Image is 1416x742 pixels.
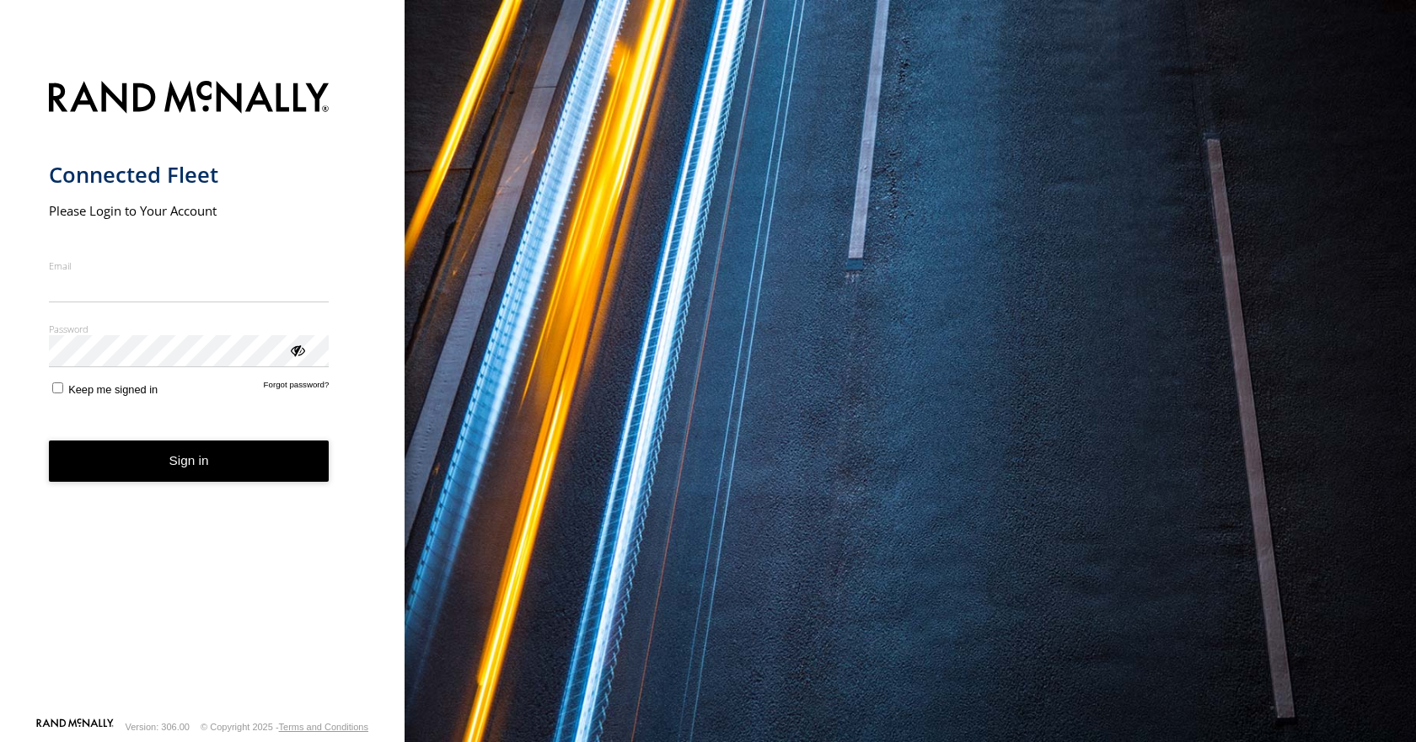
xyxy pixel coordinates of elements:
h2: Please Login to Your Account [49,202,330,219]
h1: Connected Fleet [49,161,330,189]
button: Sign in [49,440,330,482]
label: Password [49,323,330,335]
a: Forgot password? [264,380,330,396]
label: Email [49,259,330,272]
div: © Copyright 2025 - [201,722,368,732]
a: Visit our Website [36,718,114,735]
img: Rand McNally [49,77,330,120]
div: ViewPassword [288,341,305,358]
span: Keep me signed in [68,383,158,396]
div: Version: 306.00 [126,722,190,732]
input: Keep me signed in [52,382,63,393]
a: Terms and Conditions [279,722,368,732]
form: main [49,71,357,717]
